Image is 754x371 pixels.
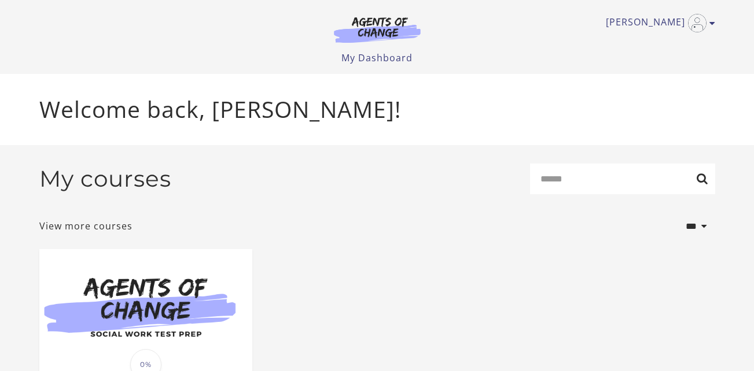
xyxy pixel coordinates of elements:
p: Welcome back, [PERSON_NAME]! [39,92,715,127]
a: Toggle menu [606,14,709,32]
h2: My courses [39,165,171,192]
img: Agents of Change Logo [322,16,433,43]
a: View more courses [39,219,133,233]
a: My Dashboard [341,51,413,64]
